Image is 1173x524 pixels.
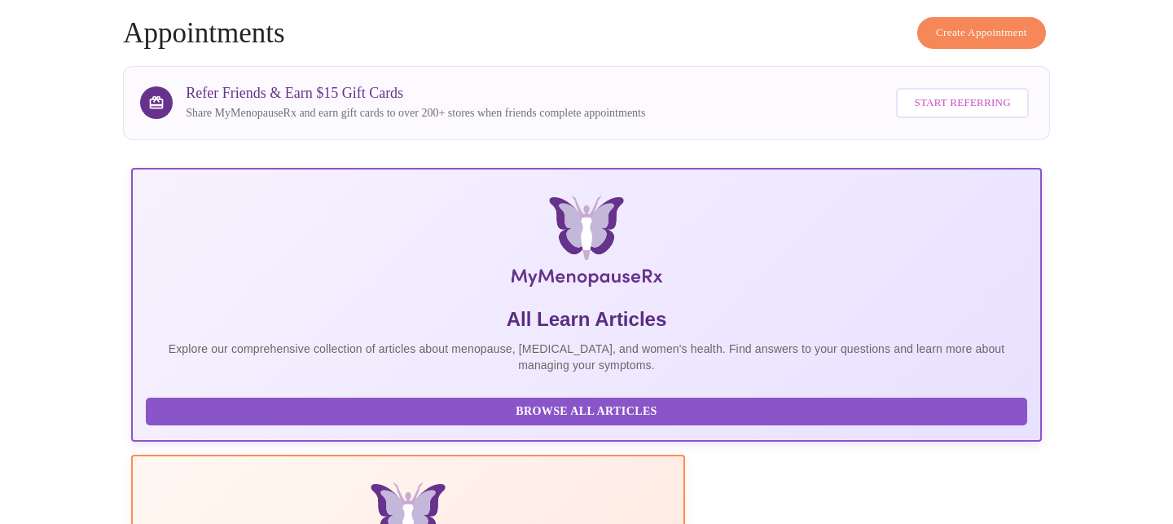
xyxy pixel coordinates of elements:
p: Explore our comprehensive collection of articles about menopause, [MEDICAL_DATA], and women's hea... [146,341,1027,373]
h3: Refer Friends & Earn $15 Gift Cards [186,85,645,102]
img: MyMenopauseRx Logo [283,196,890,293]
a: Browse All Articles [146,403,1031,417]
a: Start Referring [892,80,1032,126]
h4: Appointments [123,17,1050,50]
span: Browse All Articles [162,402,1011,422]
p: Share MyMenopauseRx and earn gift cards to over 200+ stores when friends complete appointments [186,105,645,121]
h5: All Learn Articles [146,306,1027,332]
button: Create Appointment [917,17,1046,49]
button: Start Referring [896,88,1028,118]
span: Create Appointment [936,24,1027,42]
button: Browse All Articles [146,398,1027,426]
span: Start Referring [914,94,1010,112]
